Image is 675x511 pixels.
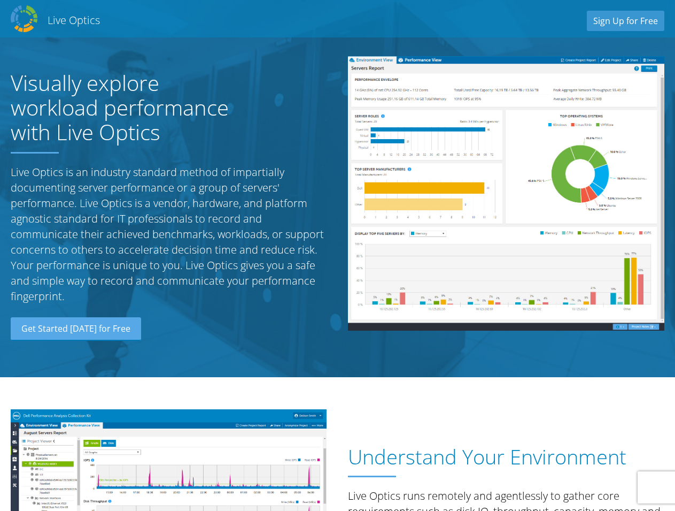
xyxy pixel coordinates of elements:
[11,5,37,32] img: Dell Dpack
[348,445,658,469] h1: Understand Your Environment
[48,13,100,27] h2: Live Optics
[11,164,327,304] p: Live Optics is an industry standard method of impartially documenting server performance or a gro...
[348,56,664,331] img: Server Report
[11,71,251,144] h1: Visually explore workload performance with Live Optics
[587,11,664,31] a: Sign Up for Free
[11,317,141,341] a: Get Started [DATE] for Free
